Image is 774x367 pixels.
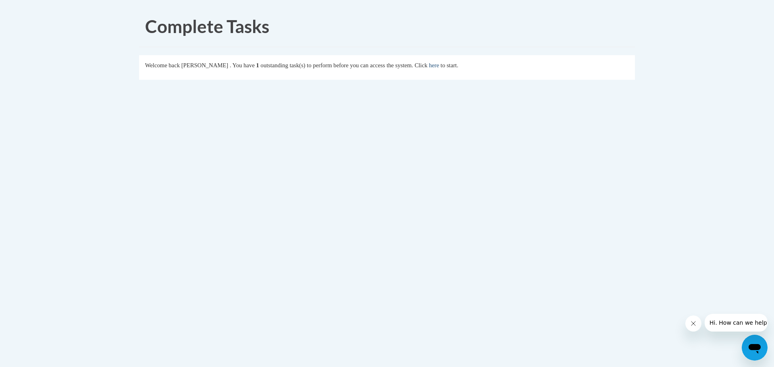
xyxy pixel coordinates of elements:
[145,16,269,37] span: Complete Tasks
[230,62,255,68] span: . You have
[145,62,180,68] span: Welcome back
[260,62,427,68] span: outstanding task(s) to perform before you can access the system. Click
[181,62,228,68] span: [PERSON_NAME]
[705,314,768,332] iframe: Message from company
[429,62,439,68] a: here
[685,315,701,332] iframe: Close message
[441,62,458,68] span: to start.
[256,62,259,68] span: 1
[742,335,768,361] iframe: Button to launch messaging window
[5,6,65,12] span: Hi. How can we help?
